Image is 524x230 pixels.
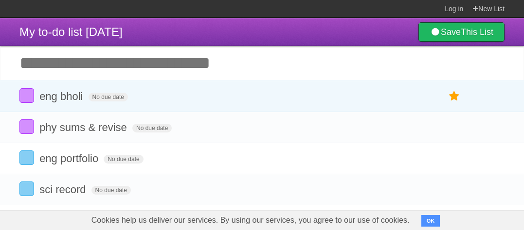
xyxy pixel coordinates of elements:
span: Cookies help us deliver our services. By using our services, you agree to our use of cookies. [82,211,419,230]
span: No due date [104,155,143,164]
button: OK [421,215,440,227]
span: No due date [132,124,172,132]
a: SaveThis List [418,22,505,42]
b: This List [461,27,493,37]
span: sci record [39,183,88,196]
label: Done [19,88,34,103]
span: phy sums & revise [39,121,129,133]
span: No due date [91,186,131,195]
label: Done [19,150,34,165]
span: eng bholi [39,90,85,102]
span: My to-do list [DATE] [19,25,123,38]
span: eng portfolio [39,152,101,164]
label: Done [19,119,34,134]
span: No due date [89,93,128,101]
label: Done [19,181,34,196]
label: Star task [445,88,464,104]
